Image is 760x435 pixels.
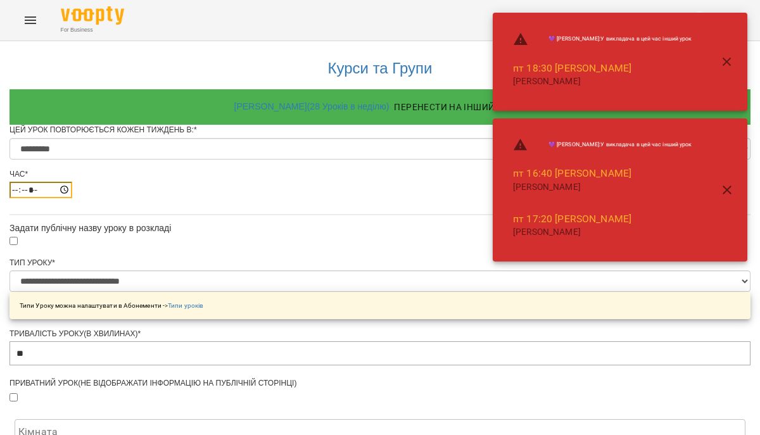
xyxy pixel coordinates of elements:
h3: Курси та Групи [16,60,744,77]
span: For Business [61,26,124,34]
div: Цей урок повторюється кожен тиждень в: [9,125,750,136]
span: Перенести на інший курс [394,99,521,115]
a: [PERSON_NAME] ( 28 Уроків в неділю ) [234,101,389,111]
div: Приватний урок(не відображати інформацію на публічній сторінці) [9,378,750,389]
li: 💜 [PERSON_NAME] : У викладача в цей час інший урок [503,27,702,52]
div: Час [9,169,750,180]
button: Перенести на інший курс [389,96,526,118]
div: Тривалість уроку(в хвилинах) [9,329,750,339]
button: Menu [15,5,46,35]
a: Типи уроків [168,302,203,309]
p: [PERSON_NAME] [513,75,692,88]
img: Voopty Logo [61,6,124,25]
li: 💜 [PERSON_NAME] : У викладача в цей час інший урок [503,132,702,158]
p: [PERSON_NAME] [513,181,692,194]
a: пт 16:40 [PERSON_NAME] [513,167,631,179]
div: Задати публічну назву уроку в розкладі [9,222,750,234]
div: Тип Уроку [9,258,750,268]
a: пт 17:20 [PERSON_NAME] [513,213,631,225]
p: [PERSON_NAME] [513,226,692,239]
a: пт 18:30 [PERSON_NAME] [513,62,631,74]
p: Типи Уроку можна налаштувати в Абонементи -> [20,301,203,310]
